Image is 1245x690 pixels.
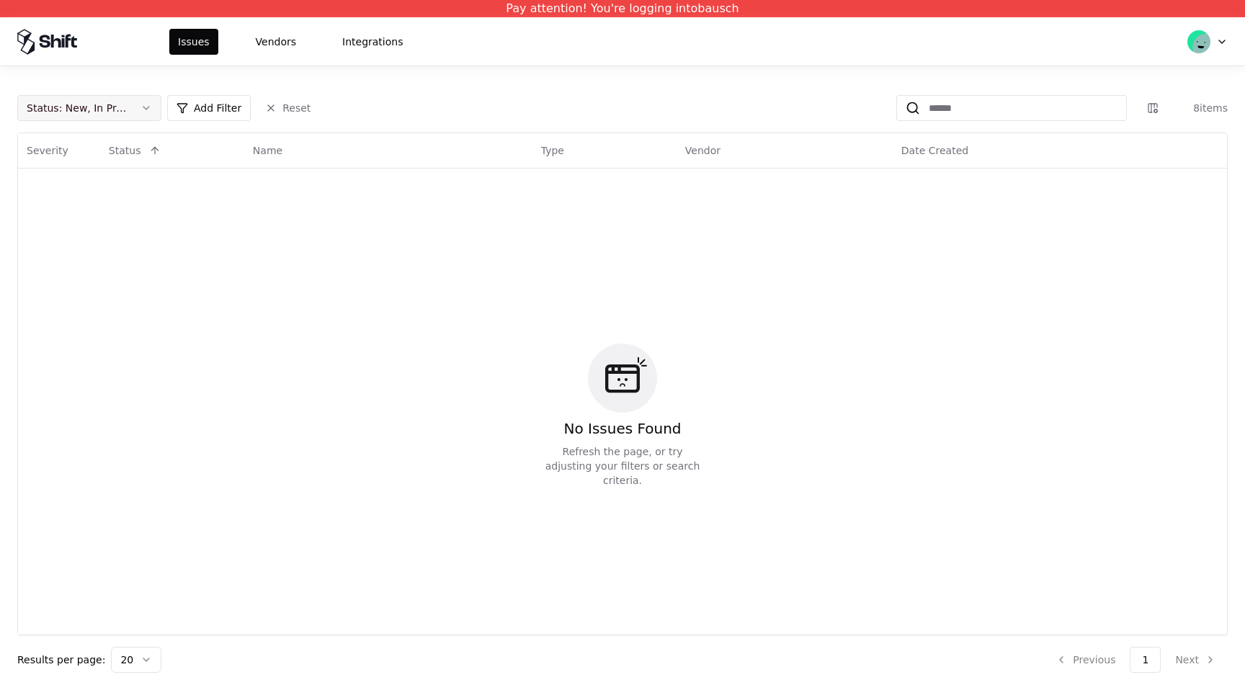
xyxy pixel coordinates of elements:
div: Date Created [901,143,968,158]
div: Status [109,143,141,158]
button: Integrations [334,29,411,55]
div: Status : New, In Progress [27,101,129,115]
button: 1 [1130,647,1161,673]
div: No Issues Found [563,418,681,439]
button: Issues [169,29,218,55]
p: Results per page: [17,653,105,667]
div: Name [253,143,282,158]
div: Refresh the page, or try adjusting your filters or search criteria. [542,444,703,488]
div: Vendor [685,143,720,158]
div: 8 items [1170,101,1228,115]
div: Severity [27,143,68,158]
nav: pagination [1044,647,1228,673]
button: Vendors [247,29,305,55]
button: Add Filter [167,95,251,121]
button: Reset [256,95,319,121]
div: Type [541,143,564,158]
